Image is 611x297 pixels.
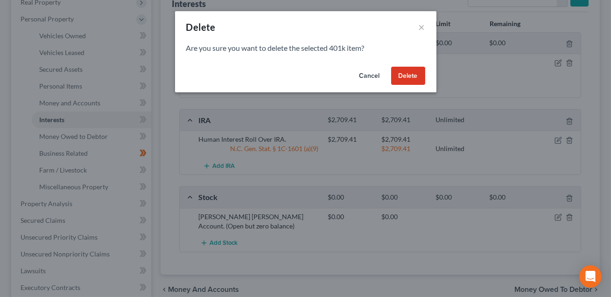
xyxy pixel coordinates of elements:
[579,265,602,288] div: Open Intercom Messenger
[391,67,425,85] button: Delete
[186,43,425,54] p: Are you sure you want to delete the selected 401k item?
[352,67,387,85] button: Cancel
[419,21,425,33] button: ×
[186,21,216,34] div: Delete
